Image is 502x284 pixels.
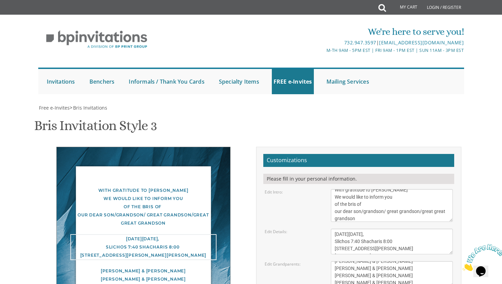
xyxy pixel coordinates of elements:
[217,69,261,94] a: Specialty Items
[70,234,217,260] div: [DATE][DATE], Slichos 7:40 Shacharis 8:00 [STREET_ADDRESS][PERSON_NAME][PERSON_NAME]
[385,1,422,14] a: My Cart
[263,174,454,184] div: Please fill in your personal information.
[127,69,206,94] a: Informals / Thank You Cards
[45,69,77,94] a: Invitations
[3,3,45,30] img: Chat attention grabber
[379,39,464,46] a: [EMAIL_ADDRESS][DOMAIN_NAME]
[180,39,464,47] div: |
[272,69,314,94] a: FREE e-Invites
[265,261,301,267] label: Edit Grandparents:
[265,189,283,195] label: Edit Intro:
[180,25,464,39] div: We're here to serve you!
[73,104,107,111] span: Bris Invitations
[38,25,155,54] img: BP Invitation Loft
[325,69,371,94] a: Mailing Services
[460,241,502,274] iframe: chat widget
[88,69,116,94] a: Benchers
[70,186,217,227] div: With gratitude to [PERSON_NAME] We would like to inform you of the bris of our dear son/grandson/...
[38,104,70,111] a: Free e-Invites
[70,104,107,111] span: >
[263,154,454,167] h2: Customizations
[344,39,376,46] a: 732.947.3597
[180,47,464,54] div: M-Th 9am - 5pm EST | Fri 9am - 1pm EST | Sun 11am - 3pm EST
[72,104,107,111] a: Bris Invitations
[331,189,453,222] textarea: With gratitude to Hashem We would like to inform you of the bris of our dear son/grandson
[39,104,70,111] span: Free e-Invites
[265,229,287,235] label: Edit Details:
[331,229,453,254] textarea: This Shabbos, Parshas Bo At our home [STREET_ADDRESS][PERSON_NAME]
[34,118,156,138] h1: Bris Invitation Style 3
